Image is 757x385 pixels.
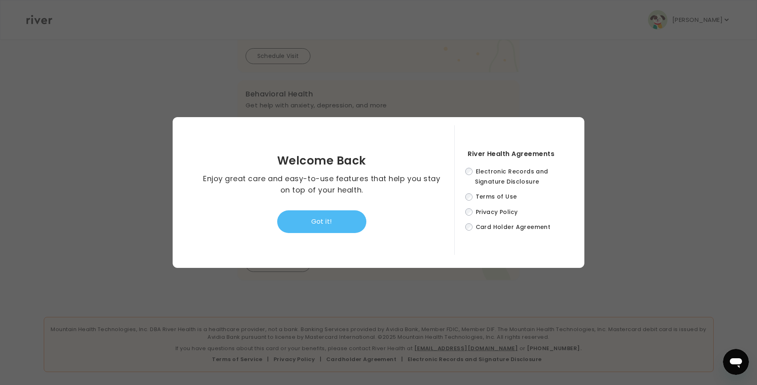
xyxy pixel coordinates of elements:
[476,208,518,216] span: Privacy Policy
[476,193,517,201] span: Terms of Use
[468,148,568,160] h4: River Health Agreements
[277,155,366,167] h3: Welcome Back
[476,223,551,231] span: Card Holder Agreement
[723,349,749,375] iframe: Button to launch messaging window
[475,167,548,186] span: Electronic Records and Signature Disclosure
[277,210,366,233] button: Got it!
[202,173,441,196] p: Enjoy great care and easy-to-use features that help you stay on top of your health.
